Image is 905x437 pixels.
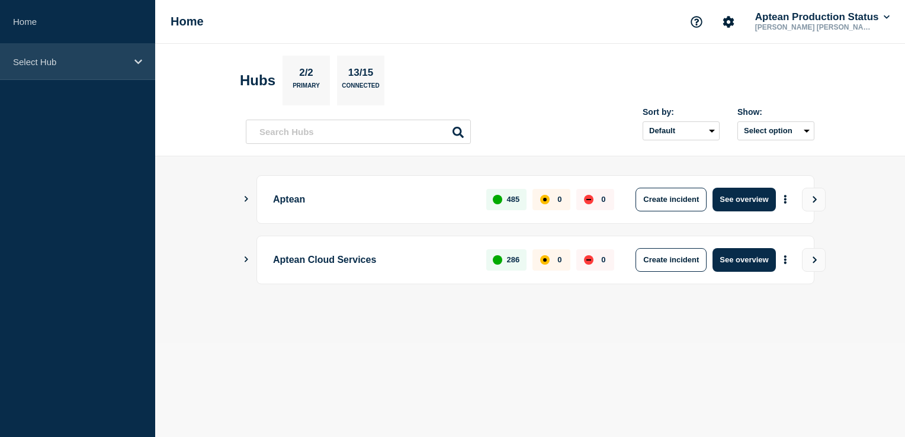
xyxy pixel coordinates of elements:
[243,255,249,264] button: Show Connected Hubs
[295,67,318,82] p: 2/2
[507,255,520,264] p: 286
[540,255,550,265] div: affected
[13,57,127,67] p: Select Hub
[584,255,593,265] div: down
[716,9,741,34] button: Account settings
[243,195,249,204] button: Show Connected Hubs
[713,188,775,211] button: See overview
[493,255,502,265] div: up
[246,120,471,144] input: Search Hubs
[273,188,473,211] p: Aptean
[636,188,707,211] button: Create incident
[802,248,826,272] button: View
[737,121,814,140] button: Select option
[601,195,605,204] p: 0
[493,195,502,204] div: up
[601,255,605,264] p: 0
[636,248,707,272] button: Create incident
[240,72,275,89] h2: Hubs
[557,255,561,264] p: 0
[171,15,204,28] h1: Home
[713,248,775,272] button: See overview
[584,195,593,204] div: down
[293,82,320,95] p: Primary
[753,23,876,31] p: [PERSON_NAME] [PERSON_NAME]
[802,188,826,211] button: View
[540,195,550,204] div: affected
[643,121,720,140] select: Sort by
[273,248,473,272] p: Aptean Cloud Services
[557,195,561,204] p: 0
[507,195,520,204] p: 485
[778,249,793,271] button: More actions
[344,67,378,82] p: 13/15
[737,107,814,117] div: Show:
[342,82,379,95] p: Connected
[778,188,793,210] button: More actions
[684,9,709,34] button: Support
[753,11,892,23] button: Aptean Production Status
[643,107,720,117] div: Sort by:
